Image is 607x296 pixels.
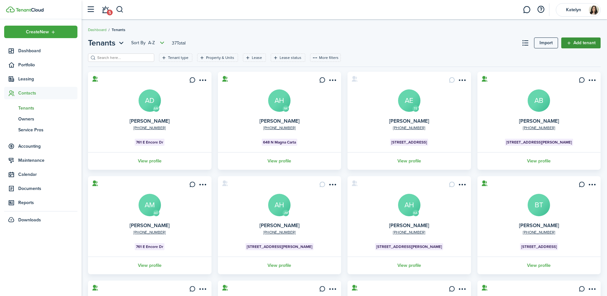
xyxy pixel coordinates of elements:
button: Open resource center [535,4,546,15]
a: View profile [347,257,472,274]
span: Downloads [18,217,41,223]
button: Open menu [197,286,208,294]
a: [PHONE_NUMBER] [133,229,166,235]
span: Tenants [18,105,77,111]
button: Open menu [587,77,597,86]
button: Open menu [587,286,597,294]
a: [PHONE_NUMBER] [133,125,166,131]
filter-tag-label: Lease status [280,55,301,61]
button: Open menu [587,181,597,190]
a: Tenants [4,103,77,113]
span: Service Pros [18,127,77,133]
button: Search [116,4,124,15]
span: Katelyn [561,8,586,12]
a: Owners [4,113,77,124]
a: AB [528,89,550,112]
a: View profile [476,257,602,274]
button: Open menu [327,181,337,190]
a: Dashboard [4,45,77,57]
a: [PHONE_NUMBER] [523,229,555,235]
button: Sort byA-Z [131,39,166,47]
a: [PERSON_NAME] [389,117,429,125]
avatar-text: TE [412,105,419,112]
a: AH [268,194,291,216]
button: Open menu [88,37,125,49]
a: Add tenant [561,37,601,48]
button: Open menu [4,26,77,38]
avatar-text: JM [283,210,289,216]
button: Open menu [197,181,208,190]
a: Messaging [521,2,533,18]
span: [STREET_ADDRESS] [521,244,557,250]
header-page-total: 37 Total [172,40,186,46]
a: [PERSON_NAME] [260,222,300,229]
a: [PERSON_NAME] [519,222,559,229]
span: Contacts [18,90,77,96]
span: Tenants [88,37,116,49]
button: Open menu [457,181,467,190]
span: Reports [18,199,77,206]
button: More filters [310,53,341,62]
a: [PERSON_NAME] [130,117,170,125]
img: TenantCloud [6,6,15,12]
a: AH [268,89,291,112]
span: Accounting [18,143,77,150]
a: Dashboard [88,27,107,33]
span: Maintenance [18,157,77,164]
span: Tenants [112,27,125,33]
a: [PERSON_NAME] [130,222,170,229]
filter-tag-label: Lease [252,55,262,61]
a: AM [139,194,161,216]
avatar-text: AM [153,105,159,112]
a: [PERSON_NAME] [519,117,559,125]
span: A-Z [148,40,155,46]
button: Open menu [327,77,337,86]
a: [PHONE_NUMBER] [263,229,296,235]
a: [PHONE_NUMBER] [393,229,425,235]
button: Open menu [197,77,208,86]
filter-tag: Open filter [197,53,238,62]
avatar-text: KA [412,210,419,216]
span: [STREET_ADDRESS] [391,139,427,145]
span: 761 E Encore Dr [136,244,163,250]
span: Leasing [18,76,77,82]
span: Create New [26,30,49,34]
a: Reports [4,196,77,209]
filter-tag-label: Property & Units [206,55,234,61]
a: [PHONE_NUMBER] [393,125,425,131]
a: View profile [217,152,342,170]
span: 648 N Magna Carta [263,139,296,145]
a: AE [398,89,420,112]
a: [PHONE_NUMBER] [523,125,555,131]
avatar-text: AD [153,210,159,216]
a: View profile [217,257,342,274]
filter-tag: Open filter [271,53,305,62]
a: Notifications [99,2,111,18]
span: 761 E Encore Dr [136,139,163,145]
a: Import [534,37,558,48]
span: Portfolio [18,62,77,68]
filter-tag: Open filter [159,53,192,62]
filter-tag: Open filter [243,53,266,62]
a: [PERSON_NAME] [389,222,429,229]
img: Katelyn [589,5,599,15]
button: Open sidebar [84,4,97,16]
a: [PERSON_NAME] [260,117,300,125]
a: [PHONE_NUMBER] [263,125,296,131]
a: View profile [476,152,602,170]
a: View profile [347,152,472,170]
avatar-text: AD [139,89,161,112]
button: Tenants [88,37,125,49]
button: Open menu [457,286,467,294]
input: Search here... [96,55,152,61]
a: View profile [87,257,212,274]
a: BT [528,194,550,216]
button: Open menu [131,39,166,47]
span: Sort by [131,40,148,46]
a: AH [398,194,420,216]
